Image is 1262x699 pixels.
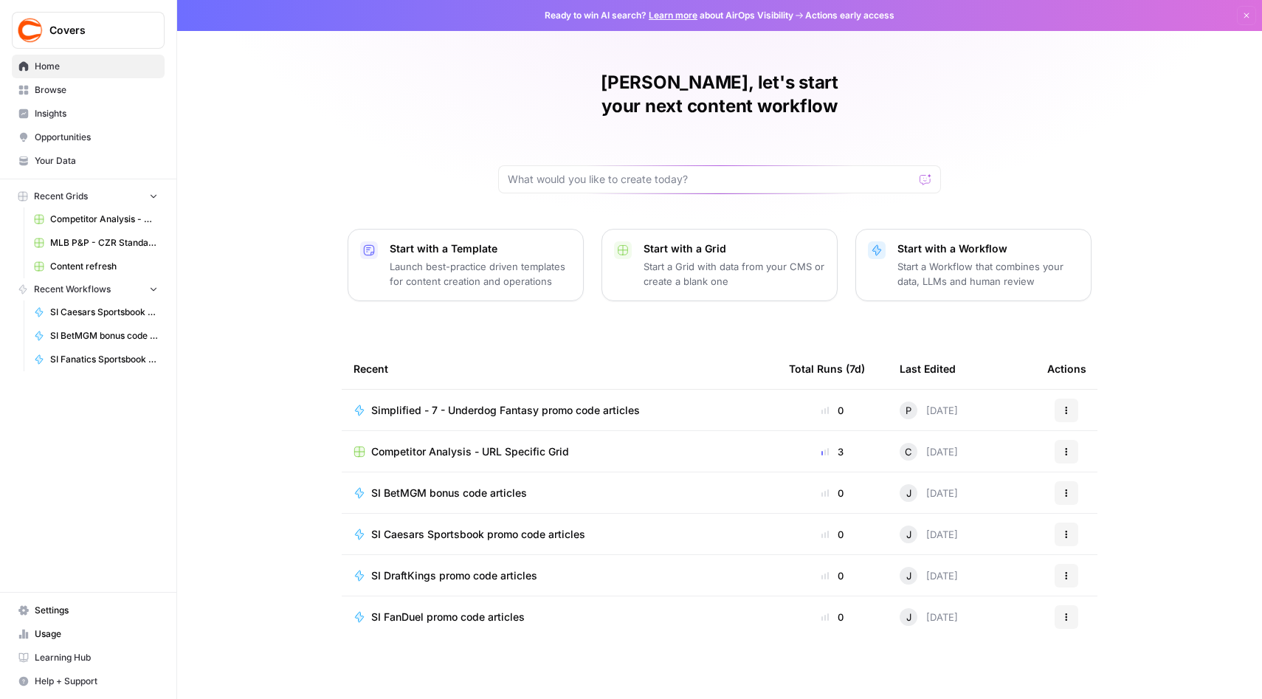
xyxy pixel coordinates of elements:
div: Last Edited [900,348,956,389]
a: SI Caesars Sportsbook promo code articles [354,527,765,542]
span: Competitor Analysis - URL Specific Grid [371,444,569,459]
a: Learning Hub [12,646,165,669]
a: Simplified - 7 - Underdog Fantasy promo code articles [354,403,765,418]
span: Competitor Analysis - URL Specific Grid [50,213,158,226]
div: 0 [789,527,876,542]
span: Your Data [35,154,158,168]
div: 0 [789,568,876,583]
span: J [906,568,911,583]
button: Start with a GridStart a Grid with data from your CMS or create a blank one [601,229,838,301]
p: Launch best-practice driven templates for content creation and operations [390,259,571,289]
span: SI Caesars Sportsbook promo code articles [371,527,585,542]
a: SI FanDuel promo code articles [354,610,765,624]
button: Recent Workflows [12,278,165,300]
span: Browse [35,83,158,97]
button: Start with a TemplateLaunch best-practice driven templates for content creation and operations [348,229,584,301]
div: 0 [789,403,876,418]
p: Start a Workflow that combines your data, LLMs and human review [897,259,1079,289]
a: Competitor Analysis - URL Specific Grid [354,444,765,459]
a: Competitor Analysis - URL Specific Grid [27,207,165,231]
span: SI DraftKings promo code articles [371,568,537,583]
div: Recent [354,348,765,389]
span: MLB P&P - CZR Standard (Production) Grid [50,236,158,249]
a: Usage [12,622,165,646]
p: Start with a Workflow [897,241,1079,256]
a: Your Data [12,149,165,173]
span: Ready to win AI search? about AirOps Visibility [545,9,793,22]
a: Settings [12,599,165,622]
div: [DATE] [900,608,958,626]
div: Total Runs (7d) [789,348,865,389]
span: Learning Hub [35,651,158,664]
div: [DATE] [900,526,958,543]
input: What would you like to create today? [508,172,914,187]
div: [DATE] [900,443,958,461]
p: Start a Grid with data from your CMS or create a blank one [644,259,825,289]
div: 0 [789,486,876,500]
p: Start with a Template [390,241,571,256]
img: Covers Logo [17,17,44,44]
span: SI FanDuel promo code articles [371,610,525,624]
span: Recent Workflows [34,283,111,296]
span: SI BetMGM bonus code articles [371,486,527,500]
span: Usage [35,627,158,641]
span: SI BetMGM bonus code articles [50,329,158,342]
a: Learn more [649,10,697,21]
span: P [906,403,911,418]
div: [DATE] [900,567,958,585]
button: Recent Grids [12,185,165,207]
span: SI Fanatics Sportsbook promo articles [50,353,158,366]
span: Content refresh [50,260,158,273]
div: 0 [789,610,876,624]
span: J [906,610,911,624]
span: J [906,527,911,542]
a: SI DraftKings promo code articles [354,568,765,583]
a: Home [12,55,165,78]
span: Recent Grids [34,190,88,203]
a: SI Caesars Sportsbook promo code articles [27,300,165,324]
a: Content refresh [27,255,165,278]
div: Actions [1047,348,1086,389]
span: Insights [35,107,158,120]
div: [DATE] [900,402,958,419]
a: MLB P&P - CZR Standard (Production) Grid [27,231,165,255]
span: Help + Support [35,675,158,688]
a: SI Fanatics Sportsbook promo articles [27,348,165,371]
a: SI BetMGM bonus code articles [354,486,765,500]
a: Insights [12,102,165,125]
span: SI Caesars Sportsbook promo code articles [50,306,158,319]
h1: [PERSON_NAME], let's start your next content workflow [498,71,941,118]
button: Help + Support [12,669,165,693]
div: [DATE] [900,484,958,502]
span: C [905,444,912,459]
a: Opportunities [12,125,165,149]
button: Workspace: Covers [12,12,165,49]
span: J [906,486,911,500]
a: SI BetMGM bonus code articles [27,324,165,348]
button: Start with a WorkflowStart a Workflow that combines your data, LLMs and human review [855,229,1092,301]
div: 3 [789,444,876,459]
span: Simplified - 7 - Underdog Fantasy promo code articles [371,403,640,418]
span: Opportunities [35,131,158,144]
a: Browse [12,78,165,102]
p: Start with a Grid [644,241,825,256]
span: Settings [35,604,158,617]
span: Actions early access [805,9,894,22]
span: Home [35,60,158,73]
span: Covers [49,23,139,38]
